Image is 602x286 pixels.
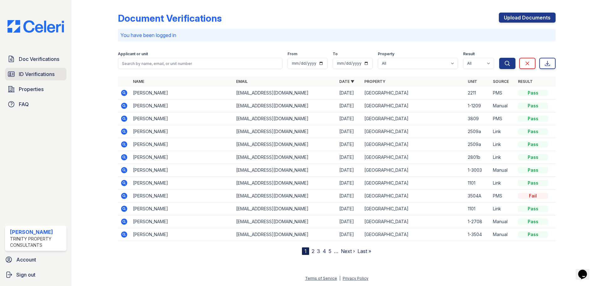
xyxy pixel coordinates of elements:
td: [EMAIL_ADDRESS][DOMAIN_NAME] [234,190,337,202]
td: Link [490,125,515,138]
td: [GEOGRAPHIC_DATA] [362,138,465,151]
a: Doc Verifications [5,53,66,65]
span: ID Verifications [19,70,55,78]
td: 1-3504 [465,228,490,241]
td: [PERSON_NAME] [130,202,234,215]
td: 1101 [465,202,490,215]
div: Document Verifications [118,13,222,24]
td: [GEOGRAPHIC_DATA] [362,151,465,164]
td: [GEOGRAPHIC_DATA] [362,87,465,100]
td: 1-1209 [465,100,490,112]
a: Unit [468,79,477,84]
td: [PERSON_NAME] [130,112,234,125]
td: [GEOGRAPHIC_DATA] [362,190,465,202]
td: [PERSON_NAME] [130,164,234,177]
div: Pass [518,154,548,160]
td: [EMAIL_ADDRESS][DOMAIN_NAME] [234,202,337,215]
td: 3504A [465,190,490,202]
div: Trinity Property Consultants [10,236,64,248]
td: [DATE] [337,87,362,100]
td: PMS [490,190,515,202]
td: 2211 [465,87,490,100]
label: To [333,51,338,57]
span: … [334,247,338,255]
td: [GEOGRAPHIC_DATA] [362,215,465,228]
a: 3 [317,248,320,254]
td: 2509a [465,125,490,138]
td: [GEOGRAPHIC_DATA] [362,125,465,138]
td: [PERSON_NAME] [130,228,234,241]
td: PMS [490,87,515,100]
a: 4 [323,248,326,254]
td: [PERSON_NAME] [130,190,234,202]
div: Pass [518,219,548,225]
label: Applicant or unit [118,51,148,57]
div: Fail [518,193,548,199]
td: [DATE] [337,100,362,112]
a: Last » [357,248,371,254]
div: Pass [518,90,548,96]
td: [DATE] [337,125,362,138]
a: Upload Documents [499,13,556,23]
td: Link [490,151,515,164]
div: Pass [518,167,548,173]
a: 5 [329,248,331,254]
div: Pass [518,141,548,148]
td: [DATE] [337,190,362,202]
td: Manual [490,215,515,228]
td: [DATE] [337,151,362,164]
label: From [288,51,297,57]
td: [DATE] [337,202,362,215]
a: Name [133,79,144,84]
a: Account [3,253,69,266]
td: [DATE] [337,112,362,125]
a: Email [236,79,248,84]
td: 1-2708 [465,215,490,228]
td: [EMAIL_ADDRESS][DOMAIN_NAME] [234,125,337,138]
td: Link [490,177,515,190]
a: Sign out [3,268,69,281]
td: 2801b [465,151,490,164]
label: Result [463,51,475,57]
div: [PERSON_NAME] [10,228,64,236]
td: Manual [490,164,515,177]
span: Doc Verifications [19,55,59,63]
td: [PERSON_NAME] [130,87,234,100]
td: [EMAIL_ADDRESS][DOMAIN_NAME] [234,228,337,241]
a: Next › [341,248,355,254]
td: [EMAIL_ADDRESS][DOMAIN_NAME] [234,112,337,125]
td: [GEOGRAPHIC_DATA] [362,100,465,112]
a: Date ▼ [339,79,354,84]
td: [PERSON_NAME] [130,125,234,138]
td: [EMAIL_ADDRESS][DOMAIN_NAME] [234,100,337,112]
td: [EMAIL_ADDRESS][DOMAIN_NAME] [234,164,337,177]
td: [DATE] [337,215,362,228]
a: ID Verifications [5,68,66,80]
td: 1101 [465,177,490,190]
div: Pass [518,128,548,135]
td: [DATE] [337,164,362,177]
td: [PERSON_NAME] [130,100,234,112]
td: [PERSON_NAME] [130,177,234,190]
td: [EMAIL_ADDRESS][DOMAIN_NAME] [234,138,337,151]
td: PMS [490,112,515,125]
td: Link [490,138,515,151]
td: 1-3003 [465,164,490,177]
a: 2 [312,248,314,254]
td: [GEOGRAPHIC_DATA] [362,112,465,125]
a: Result [518,79,533,84]
span: Account [16,256,36,263]
td: [DATE] [337,228,362,241]
input: Search by name, email, or unit number [118,58,283,69]
iframe: chat widget [576,261,596,280]
img: CE_Logo_Blue-a8612792a0a2168367f1c8372b55b34899dd931a85d93a1a3d3e32e68fde9ad4.png [3,20,69,33]
td: [PERSON_NAME] [130,138,234,151]
td: [DATE] [337,138,362,151]
a: FAQ [5,98,66,111]
td: 3809 [465,112,490,125]
div: Pass [518,180,548,186]
td: [EMAIL_ADDRESS][DOMAIN_NAME] [234,215,337,228]
a: Properties [5,83,66,95]
span: Properties [19,85,44,93]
